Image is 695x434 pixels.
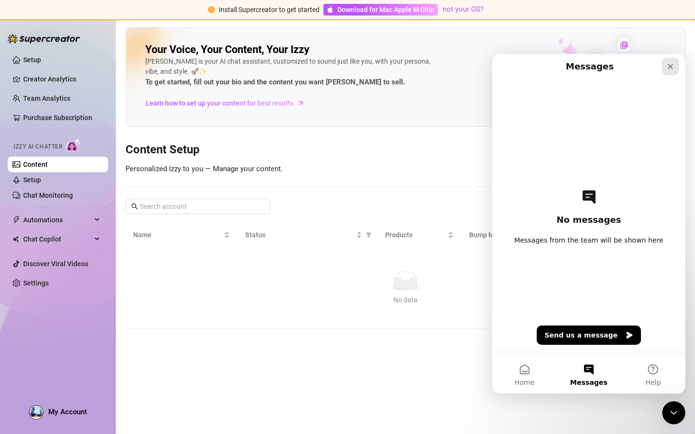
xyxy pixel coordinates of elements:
[219,6,320,14] span: Install Supercreator to get started
[366,232,372,238] span: filter
[145,78,405,86] strong: To get started, fill out your bio and the content you want [PERSON_NAME] to sell.
[140,201,257,212] input: Search account
[29,406,43,419] img: ALV-UjUJdXIwRgO-jtI94C6d-1m0e_ZQScZoN87vOTxGhTlsIMXqdlLga2_WEC6Nsr5xWdbs6KzA8b4l_Q-ETo02QB4_UUIgr...
[48,407,87,416] span: My Account
[125,164,283,173] span: Personalized Izzy to you — Manage your content.
[23,212,92,228] span: Automations
[125,222,237,248] th: Name
[323,4,438,15] a: Download for Mac Apple M Chip
[13,236,19,243] img: Chat Copilot
[469,230,530,240] span: Bump Messages
[23,191,73,199] a: Chat Monitoring
[385,230,446,240] span: Products
[662,401,685,424] iframe: Intercom live chat
[137,295,674,305] div: No data
[23,71,100,87] a: Creator Analytics
[23,279,49,287] a: Settings
[13,216,20,224] span: thunderbolt
[296,98,306,108] span: arrow-right
[23,56,41,64] a: Setup
[66,138,81,152] img: AI Chatter
[364,228,374,242] span: filter
[23,176,41,184] a: Setup
[23,161,48,168] a: Content
[145,43,309,56] h2: Your Voice, Your Content, Your Izzy
[145,56,435,88] div: [PERSON_NAME] is your AI chat assistant, customized to sound just like you, with your persona, vi...
[131,203,138,210] span: search
[23,231,92,247] span: Chat Copilot
[133,230,222,240] span: Name
[327,6,334,13] span: apple
[23,260,88,268] a: Discover Viral Videos
[208,6,215,13] span: exclamation-circle
[23,95,70,102] a: Team Analytics
[461,222,545,248] th: Bump Messages
[377,222,461,248] th: Products
[245,230,354,240] span: Status
[23,114,92,122] a: Purchase Subscription
[337,4,434,15] span: Download for Mac Apple M Chip
[492,54,685,393] iframe: Intercom live chat
[237,222,377,248] th: Status
[14,142,62,151] span: Izzy AI Chatter
[8,34,80,43] img: logo-BBDzfeDw.svg
[145,95,312,111] a: Learn how to set up your content for best results
[125,142,685,158] h3: Content Setup
[535,28,685,126] img: ai-chatter-content-library-cLFOSyPT.png
[443,5,484,14] a: not your OS?
[146,98,293,108] span: Learn how to set up your content for best results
